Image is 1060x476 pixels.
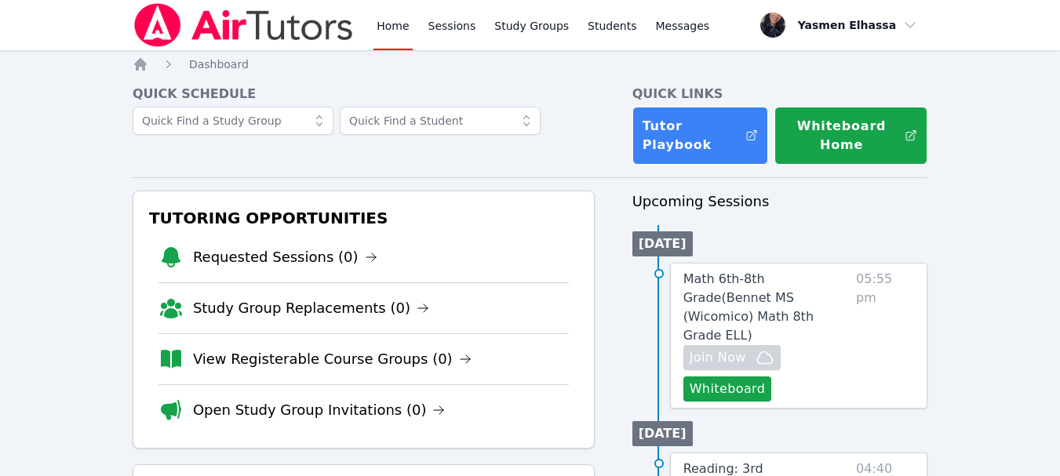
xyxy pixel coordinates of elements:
h3: Upcoming Sessions [632,191,928,213]
button: Join Now [683,345,781,370]
a: Requested Sessions (0) [193,246,377,268]
a: Study Group Replacements (0) [193,297,429,319]
span: Messages [656,18,710,34]
button: Whiteboard Home [774,107,927,165]
img: Air Tutors [133,3,355,47]
h4: Quick Schedule [133,85,595,104]
h4: Quick Links [632,85,928,104]
span: Join Now [690,348,746,367]
span: 05:55 pm [856,270,914,402]
a: View Registerable Course Groups (0) [193,348,472,370]
span: Math 6th-8th Grade ( Bennet MS (Wicomico) Math 8th Grade ELL ) [683,271,814,343]
a: Tutor Playbook [632,107,769,165]
li: [DATE] [632,231,693,256]
span: Dashboard [189,58,249,71]
a: Open Study Group Invitations (0) [193,399,446,421]
a: Dashboard [189,56,249,72]
input: Quick Find a Study Group [133,107,333,135]
h3: Tutoring Opportunities [146,204,581,232]
li: [DATE] [632,421,693,446]
input: Quick Find a Student [340,107,541,135]
nav: Breadcrumb [133,56,927,72]
button: Whiteboard [683,376,772,402]
a: Math 6th-8th Grade(Bennet MS (Wicomico) Math 8th Grade ELL) [683,270,850,345]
